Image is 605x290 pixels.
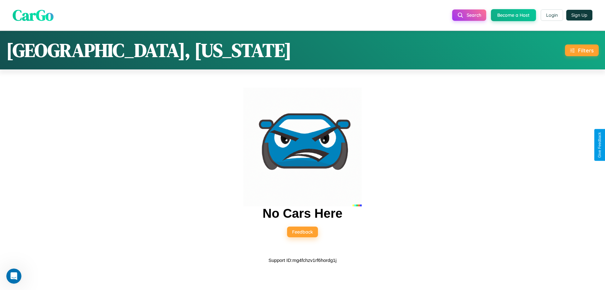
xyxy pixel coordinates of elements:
div: Filters [578,47,594,54]
h2: No Cars Here [262,206,342,221]
button: Login [541,9,563,21]
div: Give Feedback [597,132,602,158]
button: Feedback [287,227,318,237]
img: car [243,88,362,206]
button: Search [452,9,486,21]
span: Search [467,12,481,18]
button: Sign Up [566,10,592,21]
iframe: Intercom live chat [6,269,21,284]
h1: [GEOGRAPHIC_DATA], [US_STATE] [6,37,291,63]
button: Become a Host [491,9,536,21]
span: CarGo [13,5,54,26]
button: Filters [565,44,599,56]
p: Support ID: mg4fchzv1rf6hordg1j [268,256,337,264]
